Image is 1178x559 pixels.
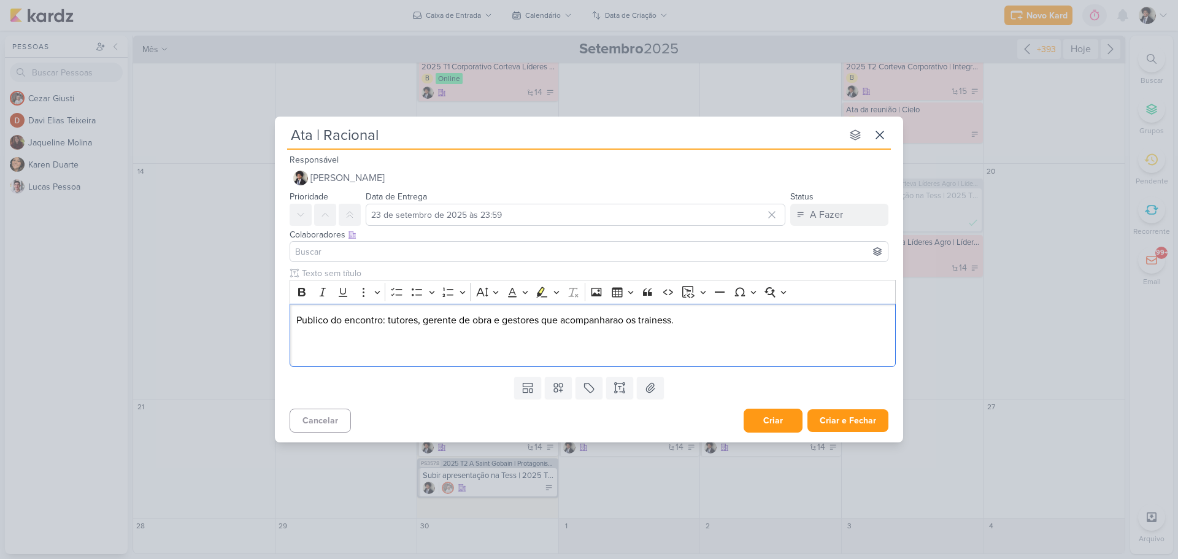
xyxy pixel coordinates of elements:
[790,191,814,202] label: Status
[807,409,888,432] button: Criar e Fechar
[366,204,785,226] input: Select a date
[287,124,842,146] input: Kard Sem Título
[293,244,885,259] input: Buscar
[290,167,888,189] button: [PERSON_NAME]
[810,207,843,222] div: A Fazer
[790,204,888,226] button: A Fazer
[290,304,896,367] div: Editor editing area: main
[290,409,351,433] button: Cancelar
[296,313,890,328] p: Publico do encontro: tutores, gerente de obra e gestores que acompanharao os trainess.
[744,409,803,433] button: Criar
[299,267,896,280] input: Texto sem título
[366,191,427,202] label: Data de Entrega
[310,171,385,185] span: [PERSON_NAME]
[290,280,896,304] div: Editor toolbar
[290,228,888,241] div: Colaboradores
[290,191,328,202] label: Prioridade
[293,171,308,185] img: Pedro Luahn Simões
[290,155,339,165] label: Responsável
